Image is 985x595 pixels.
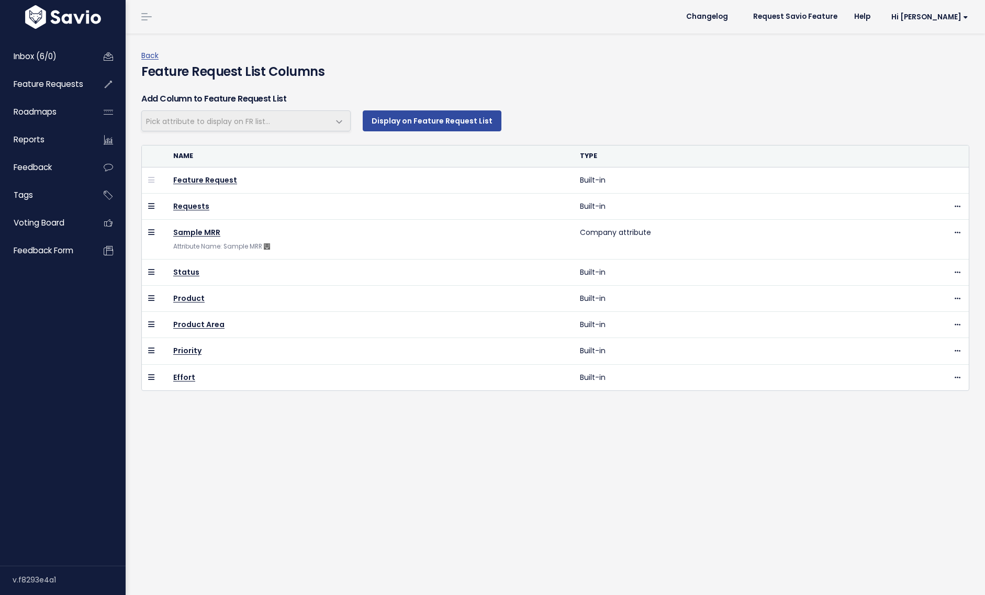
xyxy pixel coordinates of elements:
[173,267,199,277] a: Status
[141,93,969,105] h6: Add Column to Feature Request List
[574,220,885,259] td: Company attribute
[173,319,225,330] a: Product Area
[574,145,885,167] th: Type
[574,312,885,338] td: Built-in
[891,13,968,21] span: Hi [PERSON_NAME]
[879,9,977,25] a: Hi [PERSON_NAME]
[264,243,270,250] img: logo.26a6f98a5b24.png
[14,162,52,173] span: Feedback
[3,211,87,235] a: Voting Board
[3,183,87,207] a: Tags
[173,227,220,238] a: Sample MRR
[173,293,205,304] a: Product
[574,286,885,312] td: Built-in
[173,242,270,251] small: Attribute Name: Sample MRR
[14,134,44,145] span: Reports
[3,72,87,96] a: Feature Requests
[146,116,270,127] span: Pick attribute to display on FR list...
[23,5,104,29] img: logo-white.9d6f32f41409.svg
[14,189,33,200] span: Tags
[14,106,57,117] span: Roadmaps
[574,194,885,220] td: Built-in
[3,44,87,69] a: Inbox (6/0)
[14,245,73,256] span: Feedback form
[574,167,885,194] td: Built-in
[3,128,87,152] a: Reports
[363,110,501,131] button: Display on Feature Request List
[3,155,87,179] a: Feedback
[3,239,87,263] a: Feedback form
[141,50,159,61] a: Back
[574,338,885,364] td: Built-in
[13,566,126,593] div: v.f8293e4a1
[173,175,237,185] a: Feature Request
[173,201,209,211] a: Requests
[574,364,885,390] td: Built-in
[141,62,969,81] h4: Feature Request List Columns
[686,13,728,20] span: Changelog
[173,345,202,356] a: Priority
[167,145,574,167] th: Name
[14,51,57,62] span: Inbox (6/0)
[745,9,846,25] a: Request Savio Feature
[14,217,64,228] span: Voting Board
[3,100,87,124] a: Roadmaps
[14,78,83,89] span: Feature Requests
[574,259,885,285] td: Built-in
[846,9,879,25] a: Help
[173,372,195,383] a: Effort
